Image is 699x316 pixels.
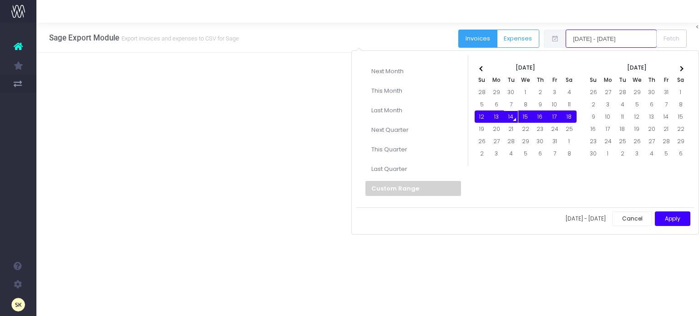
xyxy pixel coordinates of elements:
[674,147,688,160] td: 6
[119,33,239,42] small: Export invoices and expenses to CSV for Sage
[601,147,615,160] td: 1
[547,147,562,160] td: 7
[615,123,630,135] td: 18
[489,110,504,123] td: 13
[615,110,630,123] td: 11
[615,135,630,147] td: 25
[489,74,504,86] th: Mo
[504,110,518,123] td: 14
[644,147,659,160] td: 4
[644,98,659,110] td: 6
[659,147,674,160] td: 5
[562,86,577,98] td: 4
[615,147,630,160] td: 2
[518,135,533,147] td: 29
[497,30,540,48] button: Expenses
[475,86,489,98] td: 28
[601,110,615,123] td: 10
[630,98,644,110] td: 5
[601,135,615,147] td: 24
[518,110,533,123] td: 15
[475,135,489,147] td: 26
[674,74,688,86] th: Sa
[674,135,688,147] td: 29
[504,135,518,147] td: 28
[518,86,533,98] td: 1
[644,110,659,123] td: 13
[586,135,601,147] td: 23
[615,86,630,98] td: 28
[504,123,518,135] td: 21
[547,123,562,135] td: 24
[475,147,489,160] td: 2
[674,123,688,135] td: 22
[533,135,547,147] td: 30
[615,98,630,110] td: 4
[630,147,644,160] td: 3
[489,147,504,160] td: 3
[365,103,461,118] li: Last Month
[504,147,518,160] td: 4
[586,98,601,110] td: 2
[659,123,674,135] td: 21
[566,30,657,48] input: Select date range
[547,98,562,110] td: 10
[365,122,461,137] li: Next Quarter
[547,110,562,123] td: 17
[644,86,659,98] td: 30
[674,110,688,123] td: 15
[533,86,547,98] td: 2
[601,74,615,86] th: Mo
[562,147,577,160] td: 8
[533,110,547,123] td: 16
[504,98,518,110] td: 7
[615,74,630,86] th: Tu
[518,74,533,86] th: We
[49,33,239,42] h3: Sage Export Module
[475,74,489,86] th: Su
[365,142,461,157] li: This Quarter
[612,211,653,226] button: Cancel
[475,98,489,110] td: 5
[533,74,547,86] th: Th
[489,98,504,110] td: 6
[518,147,533,160] td: 5
[533,98,547,110] td: 9
[547,135,562,147] td: 31
[11,298,25,311] img: images/default_profile_image.png
[630,123,644,135] td: 19
[458,30,497,48] button: Invoices
[489,86,504,98] td: 29
[644,123,659,135] td: 20
[533,123,547,135] td: 23
[475,123,489,135] td: 19
[674,86,688,98] td: 1
[504,86,518,98] td: 30
[656,30,687,48] button: Fetch
[547,86,562,98] td: 3
[566,216,609,221] span: [DATE] - [DATE]
[533,147,547,160] td: 6
[644,135,659,147] td: 27
[601,98,615,110] td: 3
[518,123,533,135] td: 22
[562,135,577,147] td: 1
[475,110,489,123] td: 12
[365,64,461,79] li: Next Month
[586,74,601,86] th: Su
[659,74,674,86] th: Fr
[586,86,601,98] td: 26
[489,123,504,135] td: 20
[504,74,518,86] th: Tu
[659,98,674,110] td: 7
[489,61,562,74] th: [DATE]
[659,110,674,123] td: 14
[601,61,674,74] th: [DATE]
[630,110,644,123] td: 12
[562,110,577,123] td: 18
[518,98,533,110] td: 8
[365,161,461,176] li: Last Quarter
[586,110,601,123] td: 9
[586,123,601,135] td: 16
[630,86,644,98] td: 29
